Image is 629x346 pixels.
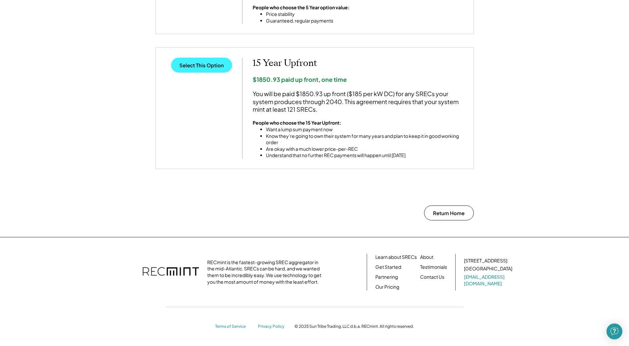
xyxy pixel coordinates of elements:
li: Are okay with a much lower price-per-REC [266,146,464,152]
a: About [420,254,433,260]
a: [EMAIL_ADDRESS][DOMAIN_NAME] [464,274,514,287]
a: Partnering [375,274,398,280]
div: [GEOGRAPHIC_DATA] [464,265,512,272]
div: RECmint is the fastest-growing SREC aggregator in the mid-Atlantic. SRECs can be hard, and we wan... [207,259,325,285]
div: Open Intercom Messenger [606,323,622,339]
h2: 15 Year Upfront [253,58,464,69]
a: Terms of Service [215,324,252,329]
a: Learn about SRECs [375,254,417,260]
li: Know they’re going to own their system for many years and plan to keep it in good working order [266,133,464,146]
div: You will be paid $1850.93 up front ($185 per kW DC) for any SRECs your system produces through 20... [253,90,464,113]
button: Select This Option [171,58,232,73]
button: Return Home [424,205,474,220]
div: © 2025 Sun Tribe Trading, LLC d.b.a. RECmint. All rights reserved. [294,324,414,329]
a: Contact Us [420,274,444,280]
a: Testimonials [420,264,447,270]
li: Want a lump sum payment now [266,126,464,133]
div: [STREET_ADDRESS] [464,258,507,264]
a: Privacy Policy [258,324,288,329]
li: Price stability [266,11,349,18]
div: $1850.93 paid up front, one time [253,76,464,83]
li: Understand that no further REC payments will happen until [DATE] [266,152,464,159]
strong: People who choose the 15 Year Upfront: [253,120,341,126]
li: Guaranteed, regular payments [266,18,349,24]
a: Our Pricing [375,284,399,290]
strong: People who choose the 5 Year option value: [253,4,349,10]
a: Get Started [375,264,401,270]
img: recmint-logotype%403x.png [143,260,199,284]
